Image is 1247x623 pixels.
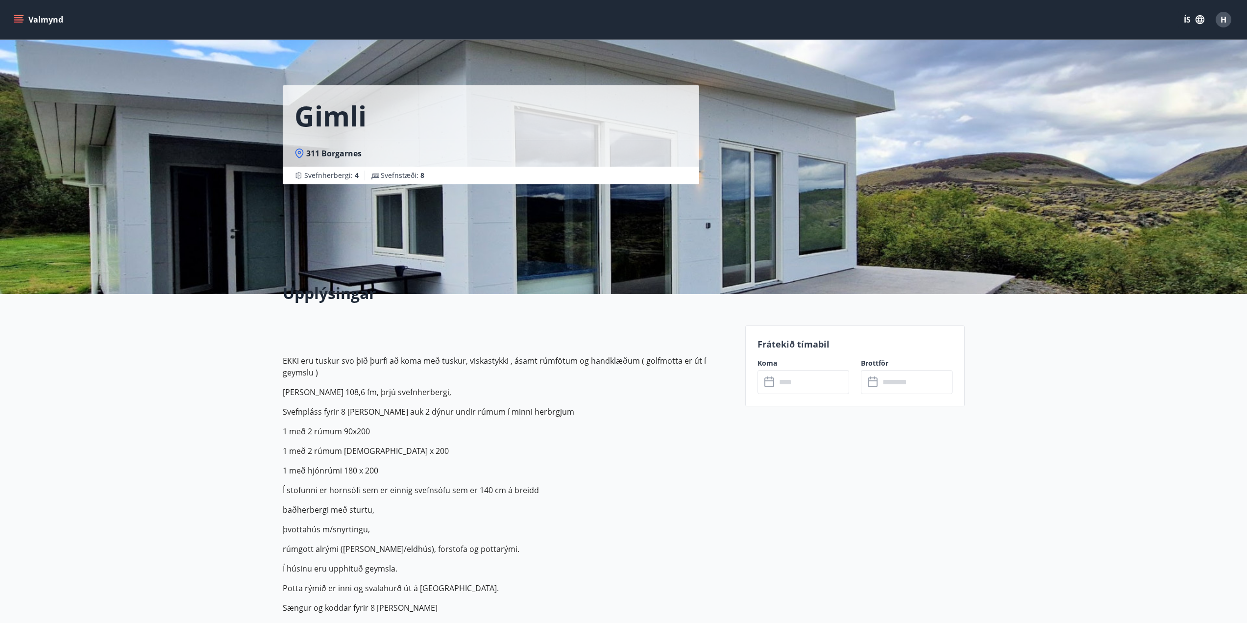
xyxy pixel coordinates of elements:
span: 8 [420,171,424,180]
p: rúmgott alrými ([PERSON_NAME]/eldhús), forstofa og pottarými. [283,543,734,555]
p: 1 með hjónrúmi 180 x 200 [283,465,734,476]
button: menu [12,11,67,28]
button: ÍS [1178,11,1210,28]
span: 311 Borgarnes [306,148,362,159]
p: Í stofunni er hornsófi sem er einnig svefnsófu sem er 140 cm á breidd [283,484,734,496]
p: Potta rýmið er inni og svalahurð út á [GEOGRAPHIC_DATA]. [283,582,734,594]
h2: Upplýsingar [283,282,734,304]
p: baðherbergi með sturtu, [283,504,734,516]
p: Frátekið tímabil [758,338,953,350]
p: Svefnpláss fyrir 8 [PERSON_NAME] auk 2 dýnur undir rúmum í minni herbrgjum [283,406,734,418]
span: Svefnstæði : [381,171,424,180]
span: 4 [355,171,359,180]
p: Í húsinu eru upphituð geymsla. [283,563,734,574]
p: [PERSON_NAME] 108,6 fm, þrjú svefnherbergi, [283,386,734,398]
p: EKKi eru tuskur svo þið þurfi að koma með tuskur, viskastykki , ásamt rúmfötum og handklæðum ( go... [283,355,734,378]
p: Sængur og koddar fyrir 8 [PERSON_NAME] [283,602,734,614]
p: 1 með 2 rúmum 90x200 [283,425,734,437]
button: H [1212,8,1235,31]
label: Brottför [861,358,953,368]
span: Svefnherbergi : [304,171,359,180]
h1: Gimli [294,97,367,134]
p: 1 með 2 rúmum [DEMOGRAPHIC_DATA] x 200 [283,445,734,457]
p: þvottahús m/snyrtingu, [283,523,734,535]
label: Koma [758,358,849,368]
span: H [1221,14,1226,25]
